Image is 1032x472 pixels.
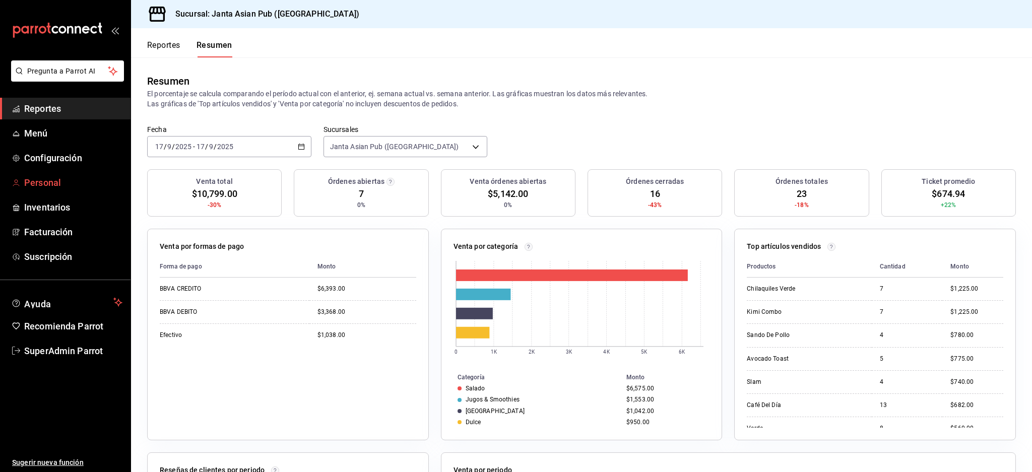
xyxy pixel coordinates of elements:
div: BBVA CREDITO [160,285,261,293]
span: Pregunta a Parrot AI [27,66,108,77]
h3: Ticket promedio [922,176,975,187]
th: Monto [622,372,722,383]
text: 6K [679,349,686,355]
div: BBVA DEBITO [160,308,261,316]
div: $1,225.00 [950,308,1003,316]
span: SuperAdmin Parrot [24,344,122,358]
span: -30% [208,200,222,210]
a: Pregunta a Parrot AI [7,73,124,84]
th: Monto [309,256,416,278]
span: Janta Asian Pub ([GEOGRAPHIC_DATA]) [330,142,459,152]
div: Resumen [147,74,189,89]
h3: Venta órdenes abiertas [470,176,546,187]
div: $1,553.00 [626,396,705,403]
span: - [193,143,195,151]
span: Menú [24,126,122,140]
text: 0 [455,349,458,355]
span: 23 [797,187,807,200]
div: $6,575.00 [626,385,705,392]
span: Recomienda Parrot [24,319,122,333]
div: 8 [880,424,935,433]
input: -- [209,143,214,151]
th: Cantidad [872,256,943,278]
span: $10,799.00 [192,187,237,200]
span: / [214,143,217,151]
input: -- [167,143,172,151]
button: Resumen [197,40,232,57]
span: Configuración [24,151,122,165]
div: Café Del Día [747,401,848,410]
span: -18% [795,200,809,210]
div: Salado [466,385,485,392]
text: 3K [566,349,572,355]
span: Suscripción [24,250,122,263]
span: 0% [357,200,365,210]
input: -- [155,143,164,151]
div: Verde [747,424,848,433]
span: Personal [24,176,122,189]
div: Efectivo [160,331,261,340]
span: / [164,143,167,151]
div: 4 [880,331,935,340]
div: navigation tabs [147,40,232,57]
h3: Órdenes cerradas [626,176,684,187]
span: Facturación [24,225,122,239]
div: Chilaquiles Verde [747,285,848,293]
span: / [172,143,175,151]
span: $674.94 [932,187,965,200]
th: Forma de pago [160,256,309,278]
div: $682.00 [950,401,1003,410]
span: 7 [359,187,364,200]
p: Venta por categoría [454,241,519,252]
span: Inventarios [24,200,122,214]
text: 2K [529,349,535,355]
input: ---- [175,143,192,151]
span: Reportes [24,102,122,115]
span: Ayuda [24,296,109,308]
h3: Sucursal: Janta Asian Pub ([GEOGRAPHIC_DATA]) [167,8,359,20]
div: $560.00 [950,424,1003,433]
div: $3,368.00 [317,308,416,316]
div: 4 [880,378,935,386]
div: $780.00 [950,331,1003,340]
div: [GEOGRAPHIC_DATA] [466,408,525,415]
div: $1,042.00 [626,408,705,415]
div: $950.00 [626,419,705,426]
span: / [205,143,208,151]
h3: Venta total [196,176,232,187]
label: Fecha [147,126,311,133]
label: Sucursales [324,126,488,133]
p: Top artículos vendidos [747,241,821,252]
div: 5 [880,355,935,363]
th: Categoría [441,372,622,383]
button: Pregunta a Parrot AI [11,60,124,82]
span: 0% [504,200,512,210]
p: El porcentaje se calcula comparando el período actual con el anterior, ej. semana actual vs. sema... [147,89,1016,109]
input: ---- [217,143,234,151]
div: $1,038.00 [317,331,416,340]
span: -43% [648,200,662,210]
div: $740.00 [950,378,1003,386]
div: $1,225.00 [950,285,1003,293]
button: open_drawer_menu [111,26,119,34]
th: Productos [747,256,871,278]
div: Dulce [466,419,481,426]
div: Sando De Pollo [747,331,848,340]
div: $775.00 [950,355,1003,363]
text: 1K [491,349,497,355]
div: 7 [880,308,935,316]
button: Reportes [147,40,180,57]
text: 5K [641,349,648,355]
div: 7 [880,285,935,293]
h3: Órdenes totales [776,176,828,187]
span: +22% [941,200,956,210]
span: $5,142.00 [488,187,528,200]
div: Slam [747,378,848,386]
div: $6,393.00 [317,285,416,293]
th: Monto [942,256,1003,278]
div: Kimi Combo [747,308,848,316]
input: -- [196,143,205,151]
text: 4K [604,349,610,355]
div: Avocado Toast [747,355,848,363]
span: 16 [650,187,660,200]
